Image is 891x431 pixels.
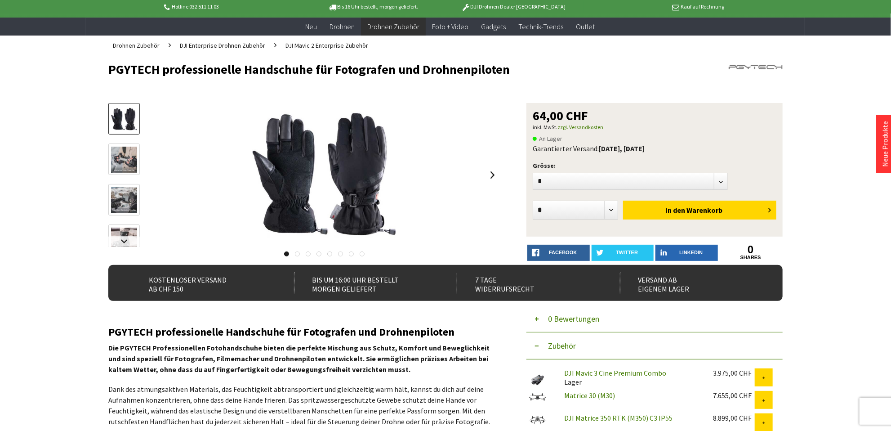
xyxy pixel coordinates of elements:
span: An Lager [533,133,562,144]
span: Neu [305,22,317,31]
p: Grösse: [533,160,776,171]
span: Foto + Video [432,22,468,31]
img: PGYTECH professionelle Handschuhe für Fotografen und Drohnenpiloten [252,103,396,247]
p: DJI Drohnen Dealer [GEOGRAPHIC_DATA] [443,1,584,12]
a: shares [720,255,782,260]
span: Technik-Trends [518,22,563,31]
a: Technik-Trends [512,18,570,36]
p: Dank des atmungsaktiven Materials, das Feuchtigkeit abtransportiert und gleichzeitig warm hält, k... [108,384,499,427]
p: Bis 16 Uhr bestellt, morgen geliefert. [303,1,443,12]
a: zzgl. Versandkosten [557,124,603,130]
a: Neue Produkte [881,121,890,167]
span: Outlet [576,22,595,31]
p: Hotline 032 511 11 03 [162,1,303,12]
div: Kostenloser Versand ab CHF 150 [131,272,274,294]
a: Foto + Video [426,18,475,36]
div: Bis um 16:00 Uhr bestellt Morgen geliefert [294,272,437,294]
a: Gadgets [475,18,512,36]
h2: PGYTECH professionelle Handschuhe für Fotografen und Drohnenpiloten [108,326,499,338]
div: 3.975,00 CHF [713,368,755,377]
strong: Die PGYTECH Professionellen Fotohandschuhe bieten die perfekte Mischung aus Schutz, Komfort und B... [108,343,490,374]
div: Lager [557,368,706,386]
div: 7 Tage Widerrufsrecht [457,272,600,294]
a: facebook [527,245,590,261]
a: DJI Enterprise Drohnen Zubehör [175,36,270,55]
img: DJI Mavic 3 Cine Premium Combo [526,368,549,391]
a: Matrice 30 (M30) [564,391,615,400]
a: LinkedIn [655,245,718,261]
span: DJI Mavic 2 Enterprise Zubehör [285,41,368,49]
img: Vorschau: PGYTECH professionelle Handschuhe für Fotografen und Drohnenpiloten [111,106,137,132]
button: 0 Bewertungen [526,305,783,332]
a: twitter [592,245,654,261]
span: facebook [549,250,577,255]
span: In den [666,206,686,215]
a: Neu [299,18,323,36]
img: Matrice 30 (M30) [526,391,549,404]
div: Garantierter Versand: [533,144,776,153]
button: Zubehör [526,332,783,359]
a: DJI Matrice 350 RTK (M350) C3 IP55 [564,413,673,422]
span: twitter [616,250,638,255]
img: PGYTECH [729,63,783,72]
a: Drohnen [323,18,361,36]
div: 7.655,00 CHF [713,391,755,400]
b: [DATE], [DATE] [599,144,645,153]
h1: PGYTECH professionelle Handschuhe für Fotografen und Drohnenpiloten [108,63,648,76]
span: Drohnen [330,22,355,31]
span: 64,00 CHF [533,109,588,122]
div: Versand ab eigenem Lager [620,272,763,294]
a: Drohnen Zubehör [361,18,426,36]
div: 8.899,00 CHF [713,413,755,422]
p: inkl. MwSt. [533,122,776,133]
a: DJI Mavic 3 Cine Premium Combo [564,368,666,377]
button: In den Warenkorb [623,201,776,220]
a: Outlet [570,18,601,36]
a: Drohnen Zubehör [108,36,164,55]
a: 0 [720,245,782,255]
span: DJI Enterprise Drohnen Zubehör [180,41,265,49]
p: Kauf auf Rechnung [584,1,724,12]
img: DJI Matrice 350 RTK (M350) C3 IP55 [526,413,549,426]
span: Drohnen Zubehör [367,22,419,31]
span: LinkedIn [679,250,703,255]
span: Gadgets [481,22,506,31]
span: Warenkorb [687,206,723,215]
span: Drohnen Zubehör [113,41,160,49]
a: DJI Mavic 2 Enterprise Zubehör [281,36,373,55]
